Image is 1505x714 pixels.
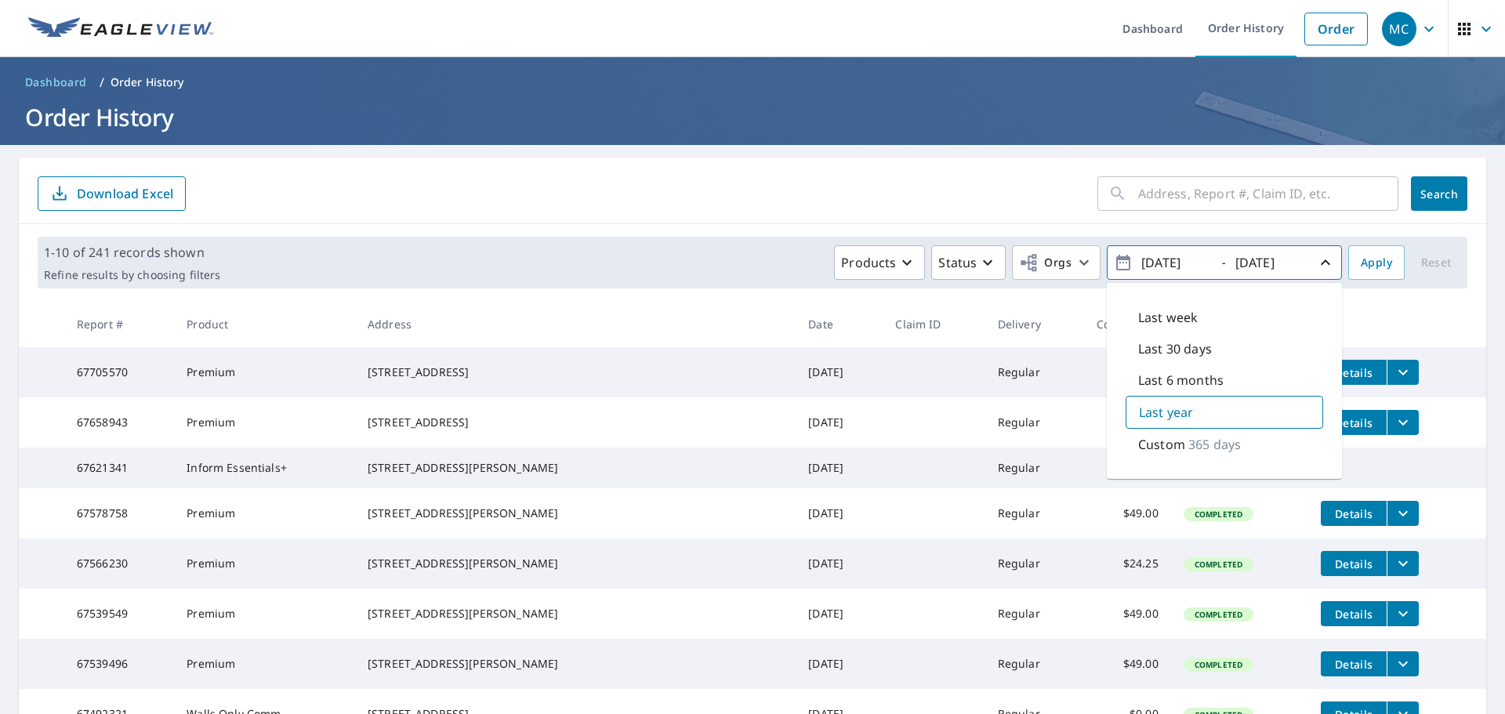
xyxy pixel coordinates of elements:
p: Custom [1138,435,1185,454]
th: Delivery [985,301,1084,347]
td: 67539496 [64,639,174,689]
p: 1-10 of 241 records shown [44,243,220,262]
h1: Order History [19,101,1486,133]
button: filesDropdownBtn-67578758 [1387,501,1419,526]
div: [STREET_ADDRESS][PERSON_NAME] [368,556,783,571]
p: Last week [1138,308,1198,327]
img: EV Logo [28,17,213,41]
td: Regular [985,589,1084,639]
li: / [100,73,104,92]
span: Completed [1185,609,1252,620]
button: filesDropdownBtn-67705570 [1387,360,1419,385]
span: - [1114,249,1335,277]
th: Address [355,301,796,347]
p: Order History [111,74,184,90]
div: Custom365 days [1126,429,1323,460]
p: Products [841,253,896,272]
td: Regular [985,538,1084,589]
input: Address, Report #, Claim ID, etc. [1138,172,1398,216]
button: detailsBtn-67539496 [1321,651,1387,676]
td: Regular [985,488,1084,538]
td: Premium [174,538,355,589]
td: Premium [174,589,355,639]
div: Last week [1126,302,1323,333]
div: [STREET_ADDRESS] [368,415,783,430]
button: Products [834,245,925,280]
a: Order [1304,13,1368,45]
div: Last 6 months [1126,364,1323,396]
button: detailsBtn-67578758 [1321,501,1387,526]
button: Search [1411,176,1467,211]
p: Last 6 months [1138,371,1224,390]
button: detailsBtn-67658943 [1321,410,1387,435]
td: $49.00 [1084,589,1171,639]
span: Details [1330,556,1377,571]
button: filesDropdownBtn-67539549 [1387,601,1419,626]
td: $49.00 [1084,488,1171,538]
button: filesDropdownBtn-67539496 [1387,651,1419,676]
p: Last 30 days [1138,339,1212,358]
button: Status [931,245,1006,280]
div: [STREET_ADDRESS][PERSON_NAME] [368,656,783,672]
nav: breadcrumb [19,70,1486,95]
td: Regular [985,448,1084,488]
td: Premium [174,639,355,689]
p: 365 days [1188,435,1241,454]
td: $24.25 [1084,397,1171,448]
button: Download Excel [38,176,186,211]
p: Last year [1139,403,1193,422]
td: Premium [174,397,355,448]
th: Cost [1084,301,1171,347]
td: Regular [985,639,1084,689]
th: Report # [64,301,174,347]
div: [STREET_ADDRESS] [368,364,783,380]
button: Orgs [1012,245,1101,280]
span: Details [1330,365,1377,380]
div: Last year [1126,396,1323,429]
div: [STREET_ADDRESS][PERSON_NAME] [368,506,783,521]
td: 67578758 [64,488,174,538]
button: detailsBtn-67705570 [1321,360,1387,385]
td: $24.25 [1084,538,1171,589]
button: filesDropdownBtn-67658943 [1387,410,1419,435]
td: [DATE] [796,639,883,689]
a: Dashboard [19,70,93,95]
button: detailsBtn-67539549 [1321,601,1387,626]
span: Details [1330,415,1377,430]
input: yyyy/mm/dd [1137,250,1213,275]
td: Premium [174,347,355,397]
p: Refine results by choosing filters [44,268,220,282]
td: - [1084,448,1171,488]
th: Claim ID [883,301,985,347]
td: [DATE] [796,448,883,488]
span: Dashboard [25,74,87,90]
span: Completed [1185,659,1252,670]
span: Completed [1185,509,1252,520]
td: [DATE] [796,347,883,397]
span: Completed [1185,559,1252,570]
div: [STREET_ADDRESS][PERSON_NAME] [368,606,783,622]
p: Status [938,253,977,272]
td: Premium [174,488,355,538]
td: 67539549 [64,589,174,639]
span: Details [1330,657,1377,672]
td: [DATE] [796,589,883,639]
th: Product [174,301,355,347]
span: Orgs [1019,253,1072,273]
td: [DATE] [796,488,883,538]
p: Download Excel [77,185,173,202]
th: Date [796,301,883,347]
td: [DATE] [796,538,883,589]
span: Search [1423,187,1455,201]
td: 67705570 [64,347,174,397]
span: Details [1330,506,1377,521]
td: $49.00 [1084,639,1171,689]
div: MC [1382,12,1416,46]
span: Details [1330,607,1377,622]
td: $49.00 [1084,347,1171,397]
td: Regular [985,397,1084,448]
td: 67658943 [64,397,174,448]
td: 67566230 [64,538,174,589]
button: filesDropdownBtn-67566230 [1387,551,1419,576]
button: Apply [1348,245,1405,280]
